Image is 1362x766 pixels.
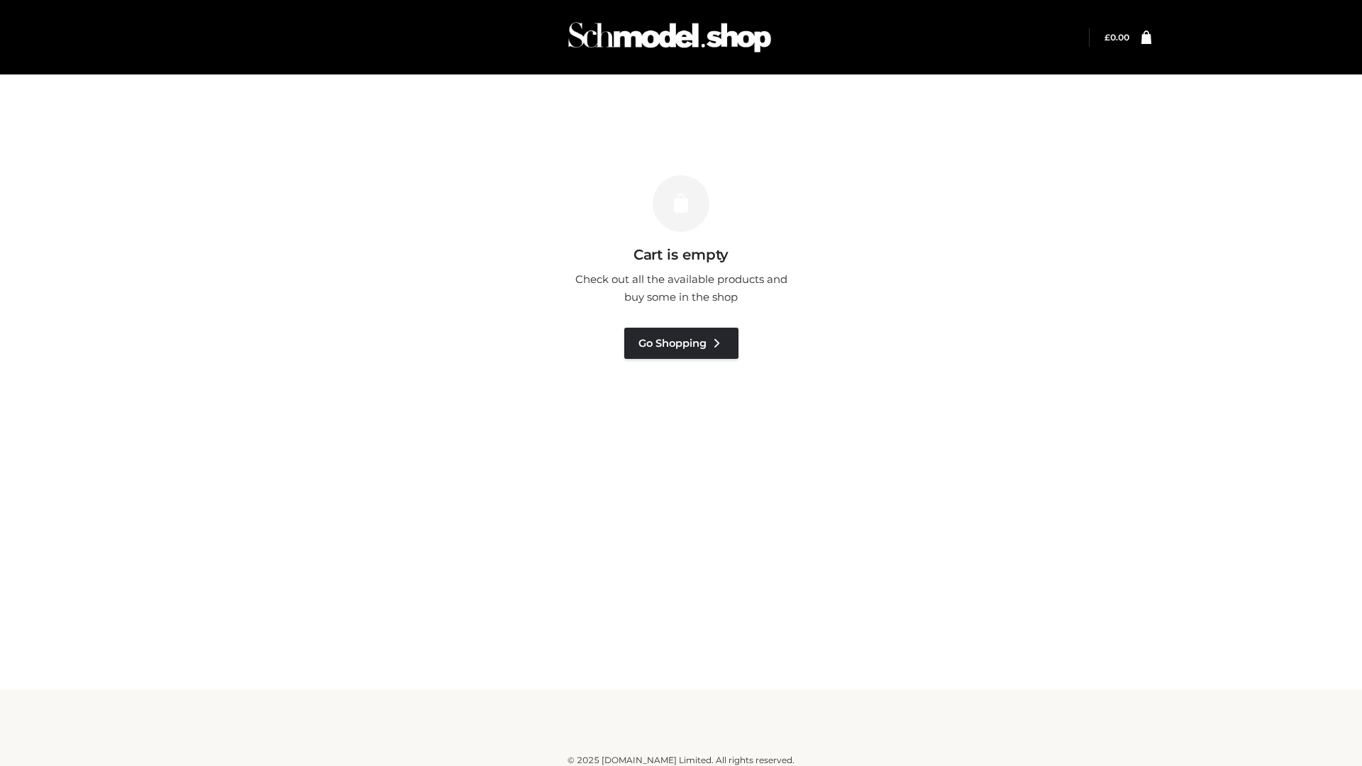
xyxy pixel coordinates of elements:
[243,246,1119,263] h3: Cart is empty
[1104,32,1110,43] span: £
[567,270,794,306] p: Check out all the available products and buy some in the shop
[563,9,776,65] img: Schmodel Admin 964
[624,328,738,359] a: Go Shopping
[1104,32,1129,43] a: £0.00
[1104,32,1129,43] bdi: 0.00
